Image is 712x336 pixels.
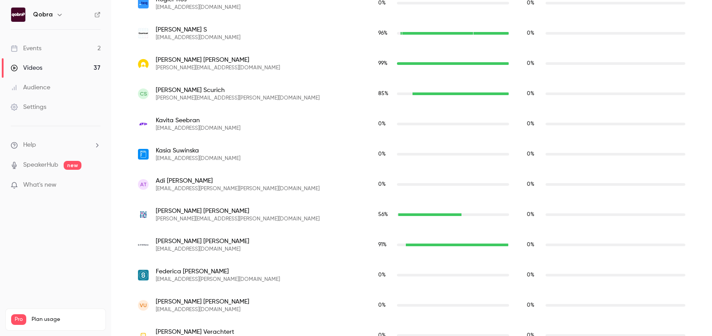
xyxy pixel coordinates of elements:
[378,152,386,157] span: 0 %
[129,169,694,200] div: adi.thatai@pendo.io
[23,160,58,170] a: SpeakerHub
[378,212,388,217] span: 56 %
[378,31,388,36] span: 96 %
[11,103,46,112] div: Settings
[156,125,240,132] span: [EMAIL_ADDRESS][DOMAIN_NAME]
[378,241,392,249] span: Live watch time
[527,242,534,248] span: 0 %
[156,306,249,313] span: [EMAIL_ADDRESS][DOMAIN_NAME]
[33,10,53,19] h6: Qobra
[527,152,534,157] span: 0 %
[129,139,694,169] div: kasia.suwinska@mypos.com
[527,60,541,68] span: Replay watch time
[378,0,386,6] span: 0 %
[156,216,320,223] span: [PERSON_NAME][EMAIL_ADDRESS][PERSON_NAME][DOMAIN_NAME]
[156,4,240,11] span: [EMAIL_ADDRESS][DOMAIN_NAME]
[527,212,534,217] span: 0 %
[156,237,249,246] span: [PERSON_NAME] [PERSON_NAME]
[378,211,392,219] span: Live watch time
[527,120,541,128] span: Replay watch time
[129,48,694,79] div: sarabeth@camber.io
[527,121,534,127] span: 0 %
[129,79,694,109] div: casey.scurich@floqast.com
[156,86,320,95] span: [PERSON_NAME] Scurich
[527,303,534,308] span: 0 %
[156,34,240,41] span: [EMAIL_ADDRESS][DOMAIN_NAME]
[11,140,101,150] li: help-dropdown-opener
[378,90,392,98] span: Live watch time
[11,83,50,92] div: Audience
[156,95,320,102] span: [PERSON_NAME][EMAIL_ADDRESS][PERSON_NAME][DOMAIN_NAME]
[11,314,26,325] span: Pro
[527,272,534,278] span: 0 %
[378,242,387,248] span: 91 %
[156,25,240,34] span: [PERSON_NAME] S
[140,301,147,309] span: VU
[11,8,25,22] img: Qobra
[23,140,36,150] span: Help
[527,29,541,37] span: Replay watch time
[378,271,392,279] span: Live watch time
[11,44,41,53] div: Events
[378,180,392,188] span: Live watch time
[378,301,392,309] span: Live watch time
[156,207,320,216] span: [PERSON_NAME] [PERSON_NAME]
[378,91,388,96] span: 85 %
[527,271,541,279] span: Replay watch time
[156,64,280,72] span: [PERSON_NAME][EMAIL_ADDRESS][DOMAIN_NAME]
[527,150,541,158] span: Replay watch time
[527,61,534,66] span: 0 %
[378,303,386,308] span: 0 %
[138,119,149,129] img: avid.com
[138,58,149,69] img: camber.io
[527,90,541,98] span: Replay watch time
[378,61,388,66] span: 99 %
[138,209,149,220] img: cluepoints.com
[23,180,57,190] span: What's new
[129,109,694,139] div: kavita.seebran@avid.com
[64,161,81,170] span: new
[138,270,149,280] img: sympower.net
[138,244,149,246] img: shieldpay.com
[156,116,240,125] span: Kavita Seebran
[527,211,541,219] span: Replay watch time
[527,91,534,96] span: 0 %
[129,230,694,260] div: etippins@shieldpay.com
[138,149,149,160] img: mypos.com
[527,180,541,188] span: Replay watch time
[378,121,386,127] span: 0 %
[156,185,320,192] span: [EMAIL_ADDRESS][PERSON_NAME][PERSON_NAME][DOMAIN_NAME]
[156,276,280,283] span: [EMAIL_ADDRESS][PERSON_NAME][DOMAIN_NAME]
[156,297,249,306] span: [PERSON_NAME] [PERSON_NAME]
[156,155,240,162] span: [EMAIL_ADDRESS][DOMAIN_NAME]
[527,182,534,187] span: 0 %
[527,0,534,6] span: 0 %
[378,272,386,278] span: 0 %
[378,150,392,158] span: Live watch time
[32,316,100,323] span: Plan usage
[129,200,694,230] div: erik.thorne@cluepoints.com
[156,267,280,276] span: Federica [PERSON_NAME]
[527,31,534,36] span: 0 %
[378,29,392,37] span: Live watch time
[140,90,147,98] span: CS
[378,182,386,187] span: 0 %
[156,176,320,185] span: Adi [PERSON_NAME]
[140,180,147,188] span: AT
[129,18,694,48] div: dinesh.babu@quantcast.com
[527,301,541,309] span: Replay watch time
[156,146,240,155] span: Kasia Suwinska
[11,64,42,72] div: Videos
[378,120,392,128] span: Live watch time
[378,60,392,68] span: Live watch time
[156,56,280,64] span: [PERSON_NAME] [PERSON_NAME]
[129,260,694,290] div: federica.tomasini@sympower.net
[527,241,541,249] span: Replay watch time
[156,246,249,253] span: [EMAIL_ADDRESS][DOMAIN_NAME]
[129,290,694,320] div: ebereezeamigi@yahoo.com
[138,28,149,39] img: quantcast.com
